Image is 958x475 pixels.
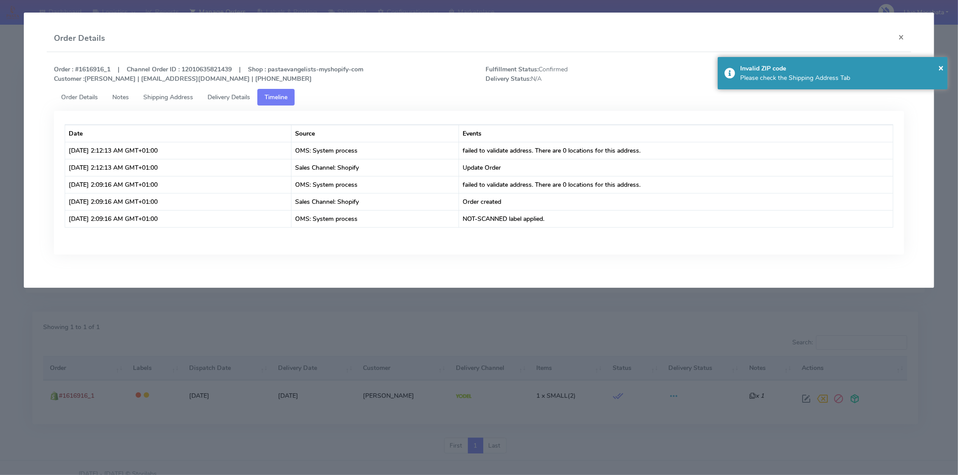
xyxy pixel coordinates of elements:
td: Update Order [459,159,893,176]
div: Please check the Shipping Address Tab [740,73,941,83]
td: NOT-SCANNED label applied. [459,210,893,227]
strong: Fulfillment Status: [486,65,539,74]
span: Order Details [61,93,98,101]
td: failed to validate address. There are 0 locations for this address. [459,142,893,159]
ul: Tabs [54,89,904,106]
span: × [938,62,944,74]
span: Timeline [265,93,287,101]
td: failed to validate address. There are 0 locations for this address. [459,176,893,193]
td: OMS: System process [291,142,459,159]
td: [DATE] 2:12:13 AM GMT+01:00 [65,142,291,159]
td: OMS: System process [291,176,459,193]
span: Shipping Address [143,93,193,101]
span: Delivery Details [207,93,250,101]
td: Sales Channel: Shopify [291,193,459,210]
td: [DATE] 2:09:16 AM GMT+01:00 [65,210,291,227]
strong: Delivery Status: [486,75,531,83]
strong: Customer : [54,75,84,83]
div: Invalid ZIP code [740,64,941,73]
h4: Order Details [54,32,105,44]
td: Order created [459,193,893,210]
th: Date [65,125,291,142]
td: [DATE] 2:09:16 AM GMT+01:00 [65,193,291,210]
th: Events [459,125,893,142]
span: Notes [112,93,129,101]
td: [DATE] 2:12:13 AM GMT+01:00 [65,159,291,176]
th: Source [291,125,459,142]
button: Close [891,25,911,49]
td: Sales Channel: Shopify [291,159,459,176]
td: OMS: System process [291,210,459,227]
td: [DATE] 2:09:16 AM GMT+01:00 [65,176,291,193]
button: Close [938,61,944,75]
span: Confirmed N/A [479,65,695,84]
strong: Order : #1616916_1 | Channel Order ID : 12010635821439 | Shop : pastaevangelists-myshopify-com [P... [54,65,363,83]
